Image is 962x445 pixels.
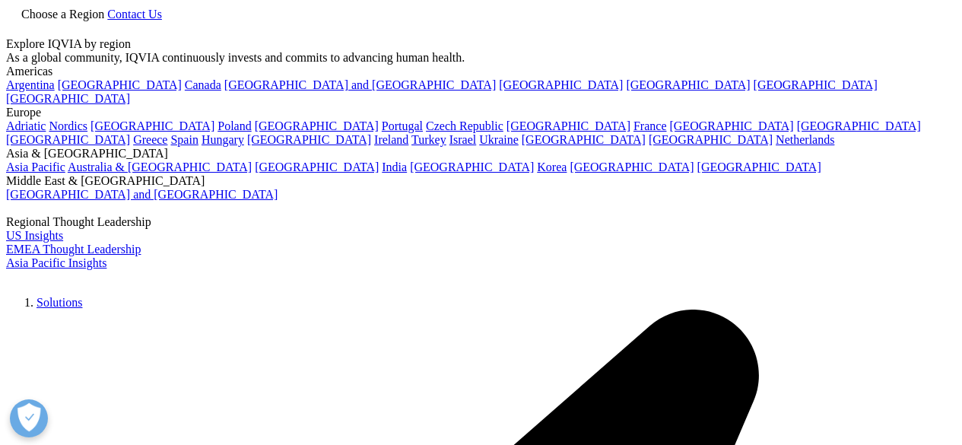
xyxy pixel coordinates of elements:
[449,133,477,146] a: Israel
[6,133,130,146] a: [GEOGRAPHIC_DATA]
[522,133,646,146] a: [GEOGRAPHIC_DATA]
[697,161,821,173] a: [GEOGRAPHIC_DATA]
[10,399,48,437] button: Open Preferences
[90,119,214,132] a: [GEOGRAPHIC_DATA]
[185,78,221,91] a: Canada
[6,243,141,256] a: EMEA Thought Leadership
[410,161,534,173] a: [GEOGRAPHIC_DATA]
[537,161,567,173] a: Korea
[6,256,106,269] a: Asia Pacific Insights
[649,133,773,146] a: [GEOGRAPHIC_DATA]
[374,133,408,146] a: Ireland
[6,37,956,51] div: Explore IQVIA by region
[6,106,956,119] div: Europe
[6,92,130,105] a: [GEOGRAPHIC_DATA]
[633,119,667,132] a: France
[6,147,956,161] div: Asia & [GEOGRAPHIC_DATA]
[133,133,167,146] a: Greece
[37,296,82,309] a: Solutions
[21,8,104,21] span: Choose a Region
[170,133,198,146] a: Spain
[382,161,407,173] a: India
[382,119,423,132] a: Portugal
[626,78,750,91] a: [GEOGRAPHIC_DATA]
[6,161,65,173] a: Asia Pacific
[255,161,379,173] a: [GEOGRAPHIC_DATA]
[6,65,956,78] div: Americas
[797,119,921,132] a: [GEOGRAPHIC_DATA]
[68,161,252,173] a: Australia & [GEOGRAPHIC_DATA]
[506,119,630,132] a: [GEOGRAPHIC_DATA]
[754,78,878,91] a: [GEOGRAPHIC_DATA]
[6,78,55,91] a: Argentina
[499,78,623,91] a: [GEOGRAPHIC_DATA]
[670,119,794,132] a: [GEOGRAPHIC_DATA]
[247,133,371,146] a: [GEOGRAPHIC_DATA]
[6,174,956,188] div: Middle East & [GEOGRAPHIC_DATA]
[6,188,278,201] a: [GEOGRAPHIC_DATA] and [GEOGRAPHIC_DATA]
[224,78,496,91] a: [GEOGRAPHIC_DATA] and [GEOGRAPHIC_DATA]
[6,119,46,132] a: Adriatic
[6,215,956,229] div: Regional Thought Leadership
[58,78,182,91] a: [GEOGRAPHIC_DATA]
[426,119,503,132] a: Czech Republic
[570,161,694,173] a: [GEOGRAPHIC_DATA]
[6,229,63,242] a: US Insights
[255,119,379,132] a: [GEOGRAPHIC_DATA]
[217,119,251,132] a: Poland
[49,119,87,132] a: Nordics
[6,51,956,65] div: As a global community, IQVIA continuously invests and commits to advancing human health.
[202,133,244,146] a: Hungary
[411,133,446,146] a: Turkey
[479,133,519,146] a: Ukraine
[776,133,834,146] a: Netherlands
[107,8,162,21] a: Contact Us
